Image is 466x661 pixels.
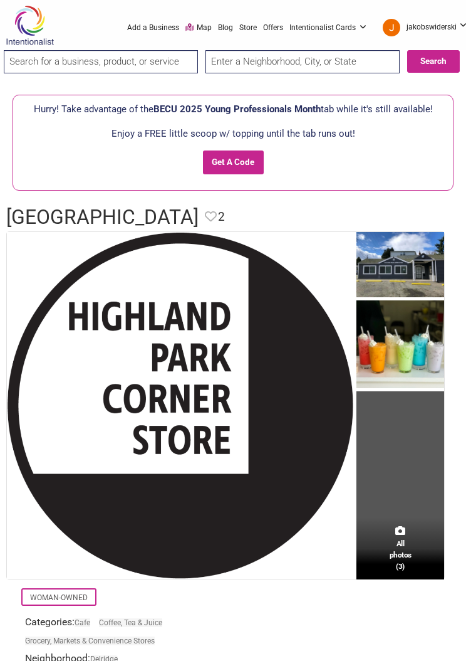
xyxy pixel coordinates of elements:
[263,22,283,33] a: Offers
[218,22,233,33] a: Blog
[19,126,447,141] p: Enjoy a FREE little scoop w/ topping until the tab runs out!
[6,203,199,231] h1: [GEOGRAPHIC_DATA]
[407,50,460,73] button: Search
[185,22,212,34] a: Map
[356,300,444,391] img: Highland Park Corner Store
[239,22,257,33] a: Store
[75,618,90,627] a: Cafe
[356,232,444,301] img: Highland Park Corner Store
[205,211,217,223] i: Favorite
[203,151,264,174] input: Get A Code
[127,22,179,33] a: Add a Business
[153,103,321,115] span: BECU 2025 Young Professionals Month
[25,615,263,651] div: Categories:
[19,102,447,117] p: Hurry! Take advantage of the tab while it's still available!
[390,539,412,573] span: All photos (3)
[218,208,225,226] span: 2
[205,50,400,73] input: Enter a Neighborhood, City, or State
[7,232,353,579] img: Highland Park Corner Store
[4,50,198,73] input: Search for a business, product, or service
[30,593,88,602] a: Woman-Owned
[25,637,155,645] a: Grocery, Markets & Convenience Stores
[99,618,162,627] a: Coffee, Tea & Juice
[289,22,370,33] a: Intentionalist Cards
